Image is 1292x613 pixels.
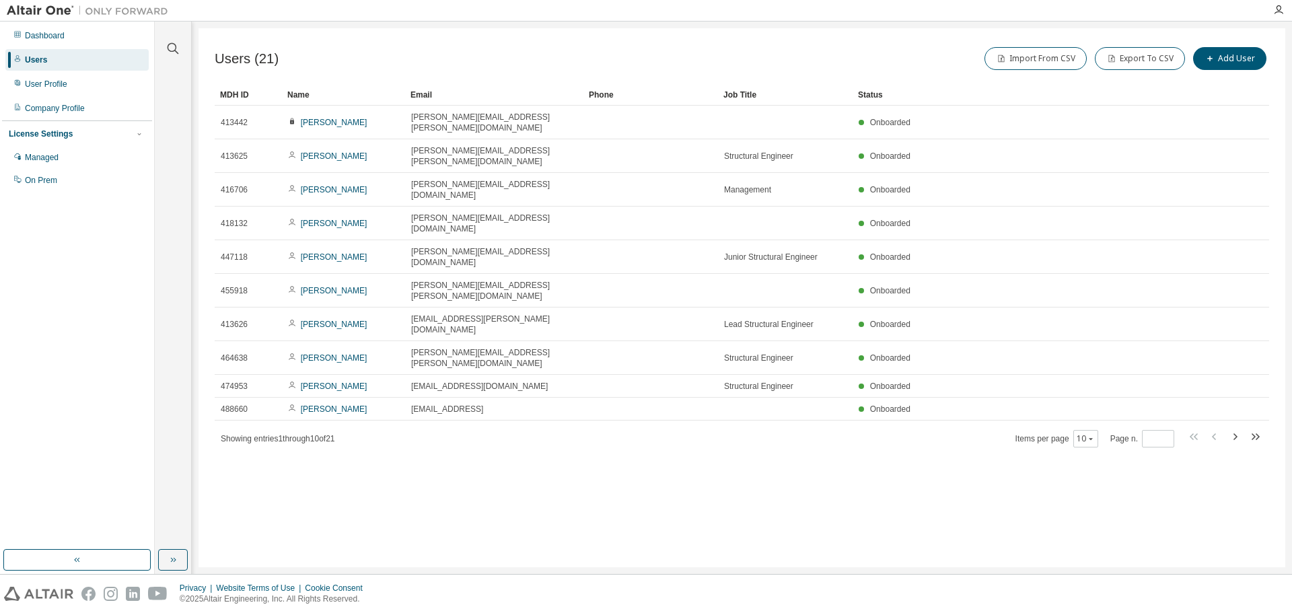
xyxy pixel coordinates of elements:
[25,30,65,41] div: Dashboard
[870,404,910,414] span: Onboarded
[221,184,248,195] span: 416706
[104,587,118,601] img: instagram.svg
[221,434,335,443] span: Showing entries 1 through 10 of 21
[1110,430,1174,447] span: Page n.
[4,587,73,601] img: altair_logo.svg
[301,404,367,414] a: [PERSON_NAME]
[1193,47,1266,70] button: Add User
[221,117,248,128] span: 413442
[411,246,577,268] span: [PERSON_NAME][EMAIL_ADDRESS][DOMAIN_NAME]
[411,145,577,167] span: [PERSON_NAME][EMAIL_ADDRESS][PERSON_NAME][DOMAIN_NAME]
[148,587,168,601] img: youtube.svg
[724,381,793,392] span: Structural Engineer
[180,583,216,593] div: Privacy
[411,213,577,234] span: [PERSON_NAME][EMAIL_ADDRESS][DOMAIN_NAME]
[221,285,248,296] span: 455918
[301,185,367,194] a: [PERSON_NAME]
[870,219,910,228] span: Onboarded
[216,583,305,593] div: Website Terms of Use
[25,55,47,65] div: Users
[411,112,577,133] span: [PERSON_NAME][EMAIL_ADDRESS][PERSON_NAME][DOMAIN_NAME]
[221,252,248,262] span: 447118
[81,587,96,601] img: facebook.svg
[411,381,548,392] span: [EMAIL_ADDRESS][DOMAIN_NAME]
[301,118,367,127] a: [PERSON_NAME]
[7,4,175,17] img: Altair One
[221,353,248,363] span: 464638
[301,252,367,262] a: [PERSON_NAME]
[221,218,248,229] span: 418132
[221,404,248,414] span: 488660
[301,151,367,161] a: [PERSON_NAME]
[724,319,814,330] span: Lead Structural Engineer
[25,103,85,114] div: Company Profile
[9,129,73,139] div: License Settings
[870,286,910,295] span: Onboarded
[221,319,248,330] span: 413626
[25,152,59,163] div: Managed
[724,151,793,161] span: Structural Engineer
[411,179,577,201] span: [PERSON_NAME][EMAIL_ADDRESS][DOMAIN_NAME]
[870,118,910,127] span: Onboarded
[305,583,370,593] div: Cookie Consent
[411,347,577,369] span: [PERSON_NAME][EMAIL_ADDRESS][PERSON_NAME][DOMAIN_NAME]
[724,252,818,262] span: Junior Structural Engineer
[724,353,793,363] span: Structural Engineer
[180,593,371,605] p: © 2025 Altair Engineering, Inc. All Rights Reserved.
[411,314,577,335] span: [EMAIL_ADDRESS][PERSON_NAME][DOMAIN_NAME]
[126,587,140,601] img: linkedin.svg
[411,404,483,414] span: [EMAIL_ADDRESS]
[221,381,248,392] span: 474953
[411,280,577,301] span: [PERSON_NAME][EMAIL_ADDRESS][PERSON_NAME][DOMAIN_NAME]
[301,286,367,295] a: [PERSON_NAME]
[301,382,367,391] a: [PERSON_NAME]
[1015,430,1098,447] span: Items per page
[221,151,248,161] span: 413625
[870,151,910,161] span: Onboarded
[870,252,910,262] span: Onboarded
[724,184,771,195] span: Management
[301,320,367,329] a: [PERSON_NAME]
[870,185,910,194] span: Onboarded
[215,51,279,67] span: Users (21)
[1095,47,1185,70] button: Export To CSV
[870,320,910,329] span: Onboarded
[870,382,910,391] span: Onboarded
[25,175,57,186] div: On Prem
[870,353,910,363] span: Onboarded
[301,219,367,228] a: [PERSON_NAME]
[301,353,367,363] a: [PERSON_NAME]
[1077,433,1095,444] button: 10
[984,47,1087,70] button: Import From CSV
[25,79,67,89] div: User Profile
